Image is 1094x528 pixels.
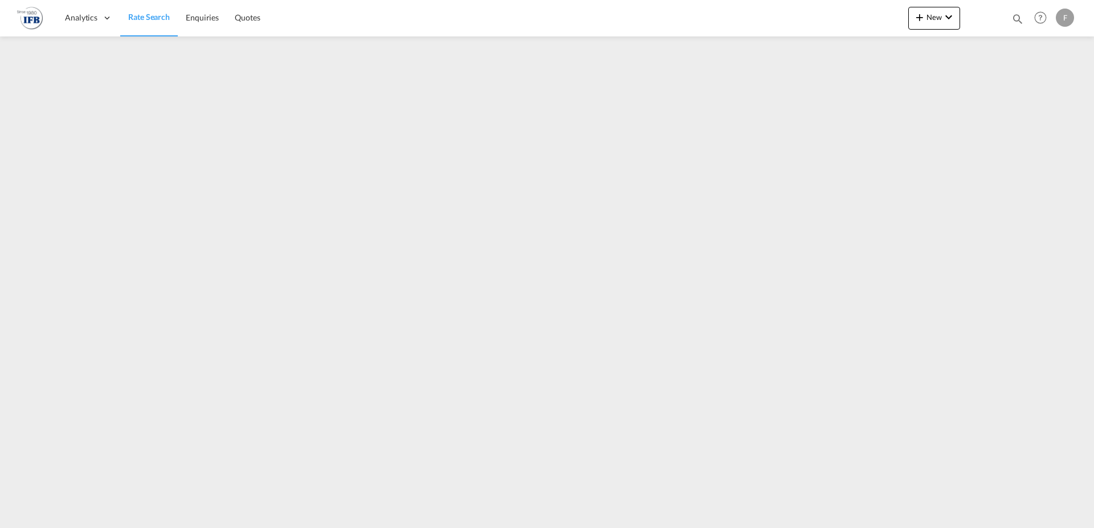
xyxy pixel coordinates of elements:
[1011,13,1024,30] div: icon-magnify
[1056,9,1074,27] div: F
[913,13,956,22] span: New
[65,12,97,23] span: Analytics
[235,13,260,22] span: Quotes
[17,5,43,31] img: de31bbe0256b11eebba44b54815f083d.png
[1031,8,1056,28] div: Help
[128,12,170,22] span: Rate Search
[1031,8,1050,27] span: Help
[186,13,219,22] span: Enquiries
[942,10,956,24] md-icon: icon-chevron-down
[908,7,960,30] button: icon-plus 400-fgNewicon-chevron-down
[913,10,926,24] md-icon: icon-plus 400-fg
[1011,13,1024,25] md-icon: icon-magnify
